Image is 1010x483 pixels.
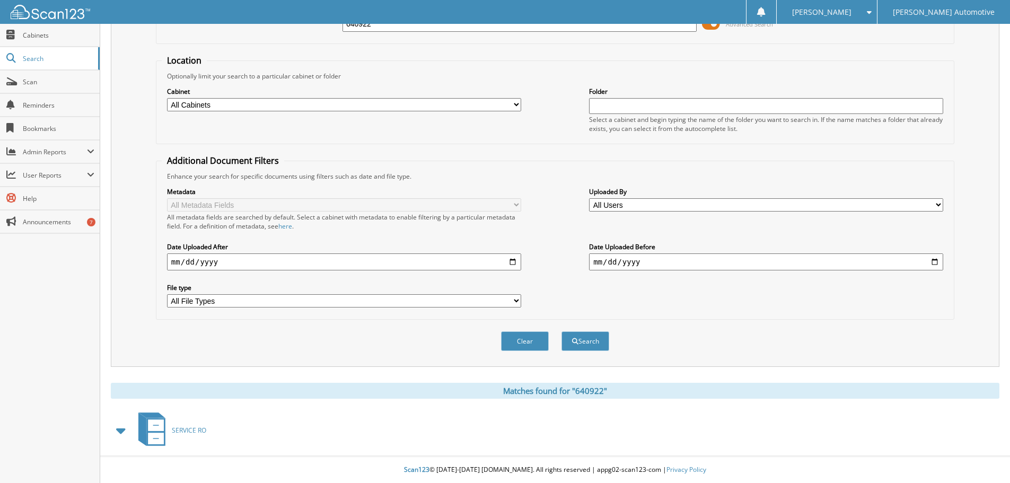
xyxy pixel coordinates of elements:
input: end [589,253,943,270]
span: Reminders [23,101,94,110]
span: Scan [23,77,94,86]
button: Clear [501,331,549,351]
label: Metadata [167,187,521,196]
div: 7 [87,218,95,226]
span: Advanced Search [726,20,773,28]
span: [PERSON_NAME] [792,9,851,15]
div: All metadata fields are searched by default. Select a cabinet with metadata to enable filtering b... [167,213,521,231]
input: start [167,253,521,270]
div: Select a cabinet and begin typing the name of the folder you want to search in. If the name match... [589,115,943,133]
label: Folder [589,87,943,96]
label: Cabinet [167,87,521,96]
label: Date Uploaded Before [589,242,943,251]
a: here [278,222,292,231]
div: © [DATE]-[DATE] [DOMAIN_NAME]. All rights reserved | appg02-scan123-com | [100,457,1010,483]
legend: Additional Document Filters [162,155,284,166]
span: SERVICE RO [172,426,206,435]
iframe: Chat Widget [957,432,1010,483]
span: Announcements [23,217,94,226]
span: Admin Reports [23,147,87,156]
div: Matches found for "640922" [111,383,999,399]
label: File type [167,283,521,292]
span: User Reports [23,171,87,180]
a: Privacy Policy [666,465,706,474]
span: Search [23,54,93,63]
button: Search [561,331,609,351]
span: Cabinets [23,31,94,40]
span: [PERSON_NAME] Automotive [893,9,995,15]
legend: Location [162,55,207,66]
a: SERVICE RO [132,409,206,451]
img: scan123-logo-white.svg [11,5,90,19]
span: Help [23,194,94,203]
span: Bookmarks [23,124,94,133]
div: Optionally limit your search to a particular cabinet or folder [162,72,948,81]
div: Enhance your search for specific documents using filters such as date and file type. [162,172,948,181]
label: Uploaded By [589,187,943,196]
label: Date Uploaded After [167,242,521,251]
span: Scan123 [404,465,429,474]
